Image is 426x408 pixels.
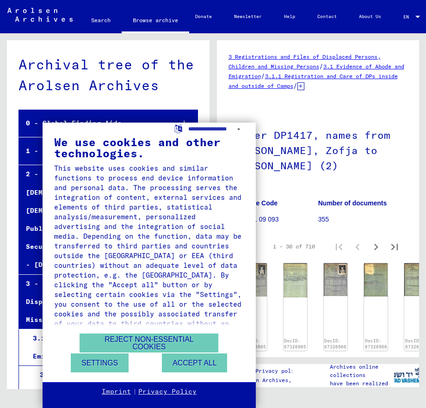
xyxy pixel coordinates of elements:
[102,387,131,396] a: Imprint
[138,387,197,396] a: Privacy Policy
[54,136,244,159] div: We use cookies and other technologies.
[54,163,244,338] div: This website uses cookies and similar functions to process end device information and personal da...
[80,334,218,352] button: Reject non-essential cookies
[71,353,129,372] button: Settings
[162,353,227,372] button: Accept all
